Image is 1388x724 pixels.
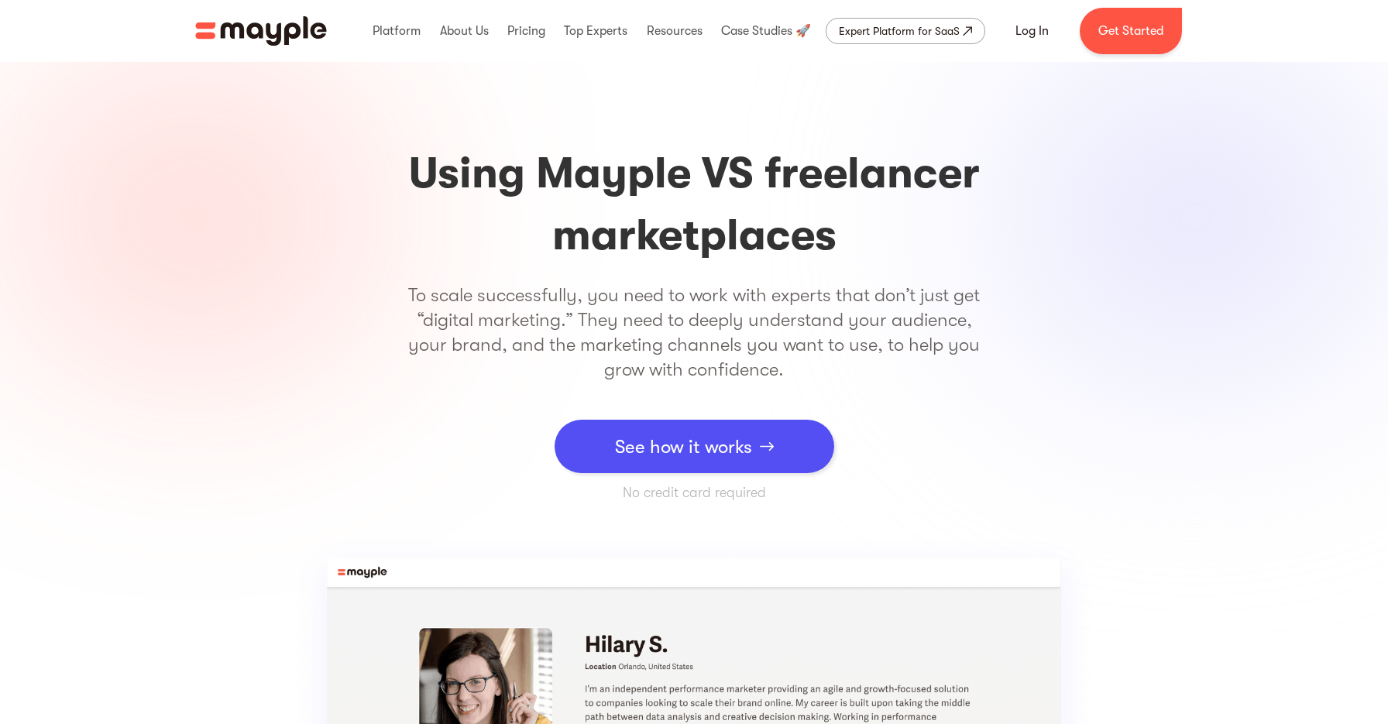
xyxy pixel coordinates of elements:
[839,22,960,40] div: Expert Platform for SaaS
[615,424,752,470] div: See how it works
[436,6,493,56] div: About Us
[826,18,985,44] a: Expert Platform for SaaS
[396,283,992,382] p: To scale successfully, you need to work with experts that don’t just get “digital marketing.” The...
[195,16,327,46] img: Mayple logo
[560,6,631,56] div: Top Experts
[1080,8,1182,54] a: Get Started
[643,6,706,56] div: Resources
[997,12,1067,50] a: Log In
[195,16,327,46] a: home
[369,6,424,56] div: Platform
[396,483,992,502] p: No credit card required
[503,6,549,56] div: Pricing
[396,142,992,266] h1: Using Mayple VS freelancer marketplaces
[555,420,834,473] a: See how it works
